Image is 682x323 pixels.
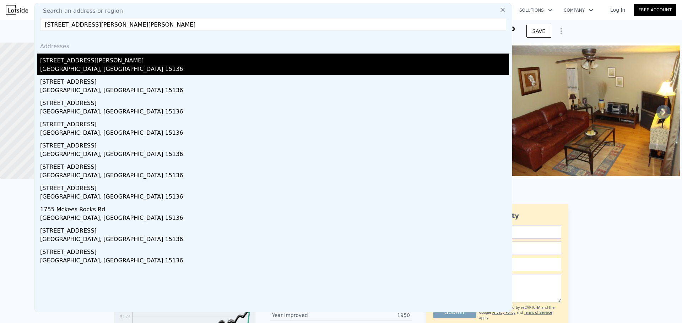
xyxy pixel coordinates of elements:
div: [GEOGRAPHIC_DATA], [GEOGRAPHIC_DATA] 15136 [40,193,509,202]
div: [STREET_ADDRESS] [40,139,509,150]
div: [GEOGRAPHIC_DATA], [GEOGRAPHIC_DATA] 15136 [40,86,509,96]
div: [STREET_ADDRESS] [40,224,509,235]
div: [STREET_ADDRESS] [40,160,509,171]
input: Enter an address, city, region, neighborhood or zip code [40,18,506,31]
div: Addresses [37,37,509,54]
span: Search an address or region [37,7,123,15]
div: [GEOGRAPHIC_DATA], [GEOGRAPHIC_DATA] 15136 [40,65,509,75]
div: Year Improved [272,312,341,319]
a: Privacy Policy [492,311,515,314]
div: [STREET_ADDRESS] [40,117,509,129]
div: [STREET_ADDRESS][PERSON_NAME] [40,54,509,65]
div: [GEOGRAPHIC_DATA], [GEOGRAPHIC_DATA] 15136 [40,107,509,117]
div: [GEOGRAPHIC_DATA], [GEOGRAPHIC_DATA] 15136 [40,129,509,139]
div: [GEOGRAPHIC_DATA], [GEOGRAPHIC_DATA] 15136 [40,256,509,266]
div: 1950 [341,312,410,319]
button: Solutions [514,4,558,17]
div: [STREET_ADDRESS] [40,245,509,256]
div: [STREET_ADDRESS] [40,181,509,193]
div: 1755 Mckees Rocks Rd [40,202,509,214]
div: [GEOGRAPHIC_DATA], [GEOGRAPHIC_DATA] 15136 [40,150,509,160]
div: [STREET_ADDRESS] [40,96,509,107]
a: Free Account [634,4,676,16]
a: Terms of Service [524,311,552,314]
img: Sale: 97694978 Parcel: 92957675 [505,43,680,179]
div: [GEOGRAPHIC_DATA], [GEOGRAPHIC_DATA] 15136 [40,214,509,224]
button: SAVE [526,25,551,38]
div: [GEOGRAPHIC_DATA], [GEOGRAPHIC_DATA] 15136 [40,235,509,245]
a: Log In [602,6,634,13]
img: Lotside [6,5,28,15]
div: [STREET_ADDRESS] [40,75,509,86]
div: [GEOGRAPHIC_DATA], [GEOGRAPHIC_DATA] 15136 [40,171,509,181]
button: Company [558,4,599,17]
tspan: $174 [120,314,131,319]
div: This site is protected by reCAPTCHA and the Google and apply. [479,305,561,321]
button: Show Options [554,24,568,38]
button: Submit [433,307,476,318]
